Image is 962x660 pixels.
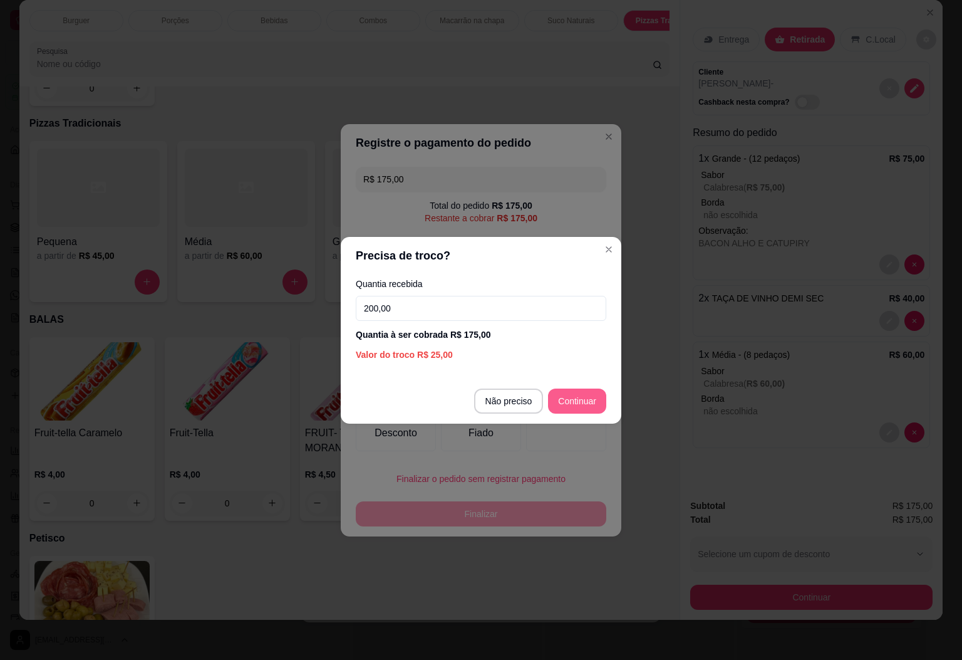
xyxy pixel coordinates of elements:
[341,237,621,275] header: Precisa de troco?
[356,280,606,288] label: Quantia recebida
[474,389,544,414] button: Não preciso
[599,239,619,259] button: Close
[356,328,606,341] div: Quantia à ser cobrada R$ 175,00
[356,348,606,361] div: Valor do troco R$ 25,00
[548,389,606,414] button: Continuar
